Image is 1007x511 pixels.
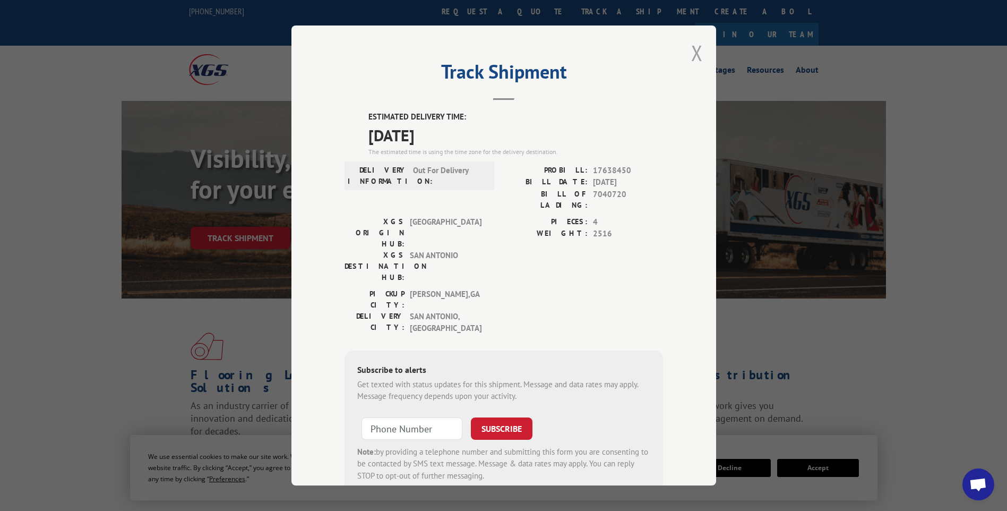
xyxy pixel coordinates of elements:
span: 4 [593,216,663,228]
label: XGS DESTINATION HUB: [345,250,404,283]
label: BILL DATE: [504,176,588,189]
label: XGS ORIGIN HUB: [345,216,404,250]
span: [DATE] [368,123,663,147]
label: DELIVERY CITY: [345,311,404,335]
strong: Note: [357,447,376,457]
div: Subscribe to alerts [357,363,650,379]
div: by providing a telephone number and submitting this form you are consenting to be contacted by SM... [357,446,650,482]
label: BILL OF LADING: [504,189,588,211]
label: PIECES: [504,216,588,228]
label: PROBILL: [504,165,588,177]
button: Close modal [691,39,703,67]
span: [GEOGRAPHIC_DATA] [410,216,481,250]
label: PICKUP CITY: [345,288,404,311]
span: 17638450 [593,165,663,177]
span: [DATE] [593,176,663,189]
label: ESTIMATED DELIVERY TIME: [368,111,663,123]
label: DELIVERY INFORMATION: [348,165,408,187]
label: WEIGHT: [504,228,588,240]
input: Phone Number [362,418,462,440]
span: SAN ANTONIO [410,250,481,283]
span: 7040720 [593,189,663,211]
span: SAN ANTONIO , [GEOGRAPHIC_DATA] [410,311,481,335]
button: SUBSCRIBE [471,418,532,440]
span: Out For Delivery [413,165,485,187]
span: 2516 [593,228,663,240]
div: Open chat [962,469,994,500]
div: The estimated time is using the time zone for the delivery destination. [368,147,663,157]
h2: Track Shipment [345,64,663,84]
div: Get texted with status updates for this shipment. Message and data rates may apply. Message frequ... [357,379,650,403]
span: [PERSON_NAME] , GA [410,288,481,311]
